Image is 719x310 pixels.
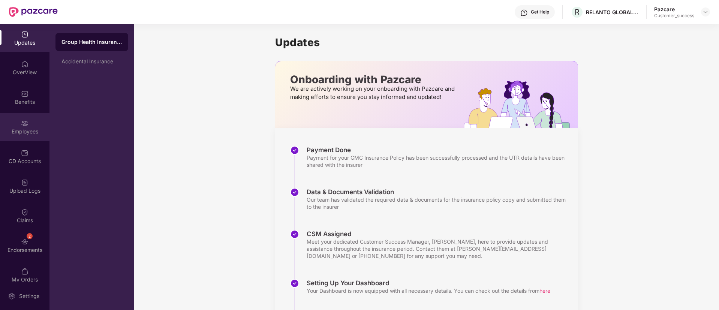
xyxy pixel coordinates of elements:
[21,120,28,127] img: svg+xml;base64,PHN2ZyBpZD0iRW1wbG95ZWVzIiB4bWxucz0iaHR0cDovL3d3dy53My5vcmcvMjAwMC9zdmciIHdpZHRoPS...
[307,238,571,259] div: Meet your dedicated Customer Success Manager, [PERSON_NAME], here to provide updates and assistan...
[290,188,299,197] img: svg+xml;base64,PHN2ZyBpZD0iU3RlcC1Eb25lLTMyeDMyIiB4bWxucz0iaHR0cDovL3d3dy53My5vcmcvMjAwMC9zdmciIH...
[21,208,28,216] img: svg+xml;base64,PHN2ZyBpZD0iQ2xhaW0iIHhtbG5zPSJodHRwOi8vd3d3LnczLm9yZy8yMDAwL3N2ZyIgd2lkdGg9IjIwIi...
[575,7,580,16] span: R
[21,238,28,246] img: svg+xml;base64,PHN2ZyBpZD0iRW5kb3JzZW1lbnRzIiB4bWxucz0iaHR0cDovL3d3dy53My5vcmcvMjAwMC9zdmciIHdpZH...
[307,287,550,294] div: Your Dashboard is now equipped with all necessary details. You can check out the details from
[307,146,571,154] div: Payment Done
[703,9,709,15] img: svg+xml;base64,PHN2ZyBpZD0iRHJvcGRvd24tMzJ4MzIiIHhtbG5zPSJodHRwOi8vd3d3LnczLm9yZy8yMDAwL3N2ZyIgd2...
[275,36,578,49] h1: Updates
[21,179,28,186] img: svg+xml;base64,PHN2ZyBpZD0iVXBsb2FkX0xvZ3MiIGRhdGEtbmFtZT0iVXBsb2FkIExvZ3MiIHhtbG5zPSJodHRwOi8vd3...
[21,31,28,38] img: svg+xml;base64,PHN2ZyBpZD0iVXBkYXRlZCIgeG1sbnM9Imh0dHA6Ly93d3cudzMub3JnLzIwMDAvc3ZnIiB3aWR0aD0iMj...
[21,149,28,157] img: svg+xml;base64,PHN2ZyBpZD0iQ0RfQWNjb3VudHMiIGRhdGEtbmFtZT0iQ0QgQWNjb3VudHMiIHhtbG5zPSJodHRwOi8vd3...
[61,38,122,46] div: Group Health Insurance
[539,288,550,294] span: here
[21,90,28,97] img: svg+xml;base64,PHN2ZyBpZD0iQmVuZWZpdHMiIHhtbG5zPSJodHRwOi8vd3d3LnczLm9yZy8yMDAwL3N2ZyIgd2lkdGg9Ij...
[290,146,299,155] img: svg+xml;base64,PHN2ZyBpZD0iU3RlcC1Eb25lLTMyeDMyIiB4bWxucz0iaHR0cDovL3d3dy53My5vcmcvMjAwMC9zdmciIH...
[9,7,58,17] img: New Pazcare Logo
[586,9,638,16] div: RELANTO GLOBAL PRIVATE LIMITED
[654,6,694,13] div: Pazcare
[531,9,549,15] div: Get Help
[654,13,694,19] div: Customer_success
[307,188,571,196] div: Data & Documents Validation
[27,233,33,239] div: 2
[307,154,571,168] div: Payment for your GMC Insurance Policy has been successfully processed and the UTR details have be...
[21,268,28,275] img: svg+xml;base64,PHN2ZyBpZD0iTXlfT3JkZXJzIiBkYXRhLW5hbWU9Ik15IE9yZGVycyIgeG1sbnM9Imh0dHA6Ly93d3cudz...
[17,292,42,300] div: Settings
[290,85,457,101] p: We are actively working on your onboarding with Pazcare and making efforts to ensure you stay inf...
[61,58,122,64] div: Accidental Insurance
[8,292,15,300] img: svg+xml;base64,PHN2ZyBpZD0iU2V0dGluZy0yMHgyMCIgeG1sbnM9Imh0dHA6Ly93d3cudzMub3JnLzIwMDAvc3ZnIiB3aW...
[307,196,571,210] div: Our team has validated the required data & documents for the insurance policy copy and submitted ...
[21,60,28,68] img: svg+xml;base64,PHN2ZyBpZD0iSG9tZSIgeG1sbnM9Imh0dHA6Ly93d3cudzMub3JnLzIwMDAvc3ZnIiB3aWR0aD0iMjAiIG...
[307,279,550,287] div: Setting Up Your Dashboard
[520,9,528,16] img: svg+xml;base64,PHN2ZyBpZD0iSGVscC0zMngzMiIgeG1sbnM9Imh0dHA6Ly93d3cudzMub3JnLzIwMDAvc3ZnIiB3aWR0aD...
[464,81,578,128] img: hrOnboarding
[290,76,457,83] p: Onboarding with Pazcare
[290,279,299,288] img: svg+xml;base64,PHN2ZyBpZD0iU3RlcC1Eb25lLTMyeDMyIiB4bWxucz0iaHR0cDovL3d3dy53My5vcmcvMjAwMC9zdmciIH...
[307,230,571,238] div: CSM Assigned
[290,230,299,239] img: svg+xml;base64,PHN2ZyBpZD0iU3RlcC1Eb25lLTMyeDMyIiB4bWxucz0iaHR0cDovL3d3dy53My5vcmcvMjAwMC9zdmciIH...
